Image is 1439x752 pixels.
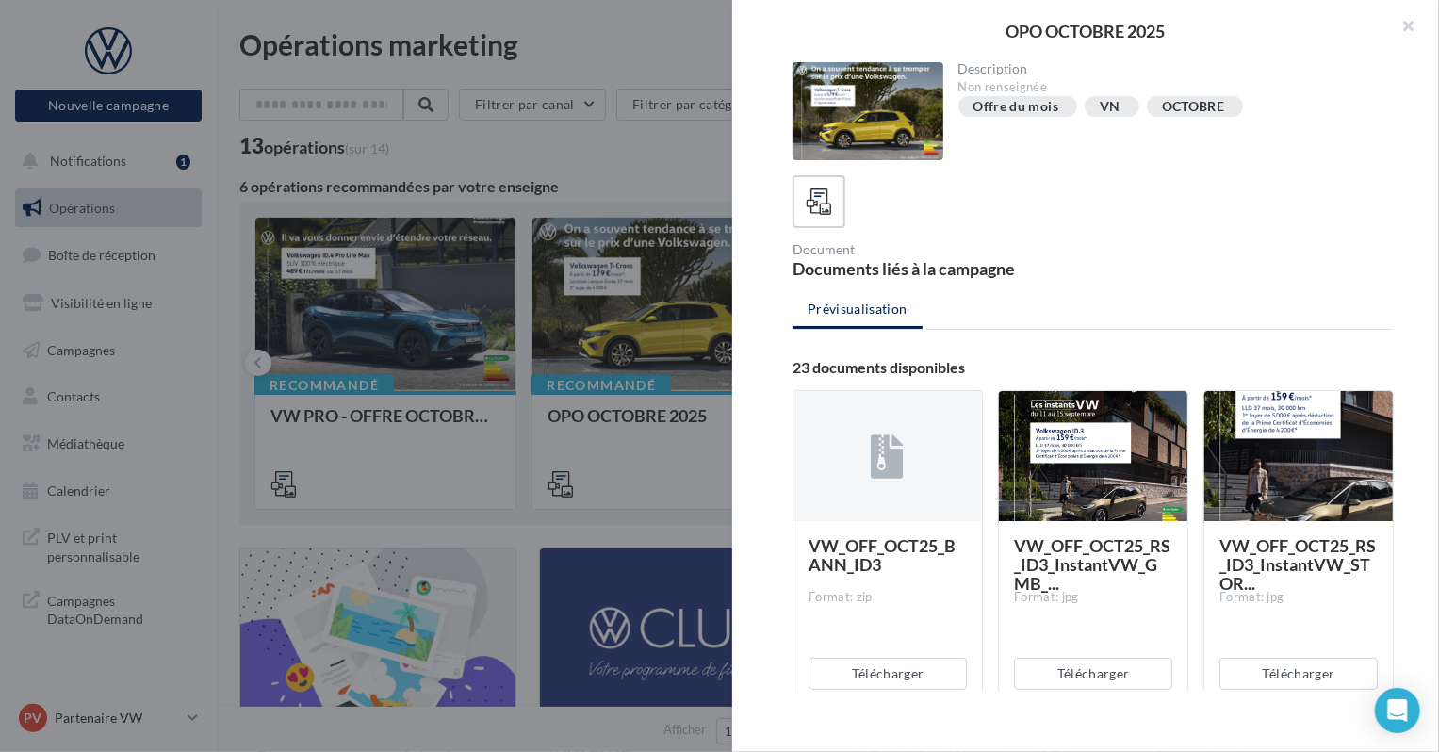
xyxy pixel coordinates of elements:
div: Open Intercom Messenger [1375,688,1420,733]
button: Télécharger [1014,658,1172,690]
span: VW_OFF_OCT25_RS_ID3_InstantVW_STOR... [1219,535,1376,594]
div: Document [793,243,1086,256]
div: Format: jpg [1219,589,1378,606]
div: Offre du mois [973,100,1059,114]
button: Télécharger [1219,658,1378,690]
div: 23 documents disponibles [793,360,1394,375]
div: Documents liés à la campagne [793,260,1086,277]
span: VW_OFF_OCT25_BANN_ID3 [809,535,956,575]
div: Format: jpg [1014,589,1172,606]
div: OPO OCTOBRE 2025 [762,23,1409,40]
div: OCTOBRE [1162,100,1224,114]
div: Non renseignée [958,79,1380,96]
button: Télécharger [809,658,967,690]
div: Format: zip [809,589,967,606]
div: VN [1100,100,1120,114]
div: Description [958,62,1380,75]
span: VW_OFF_OCT25_RS_ID3_InstantVW_GMB_... [1014,535,1170,594]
